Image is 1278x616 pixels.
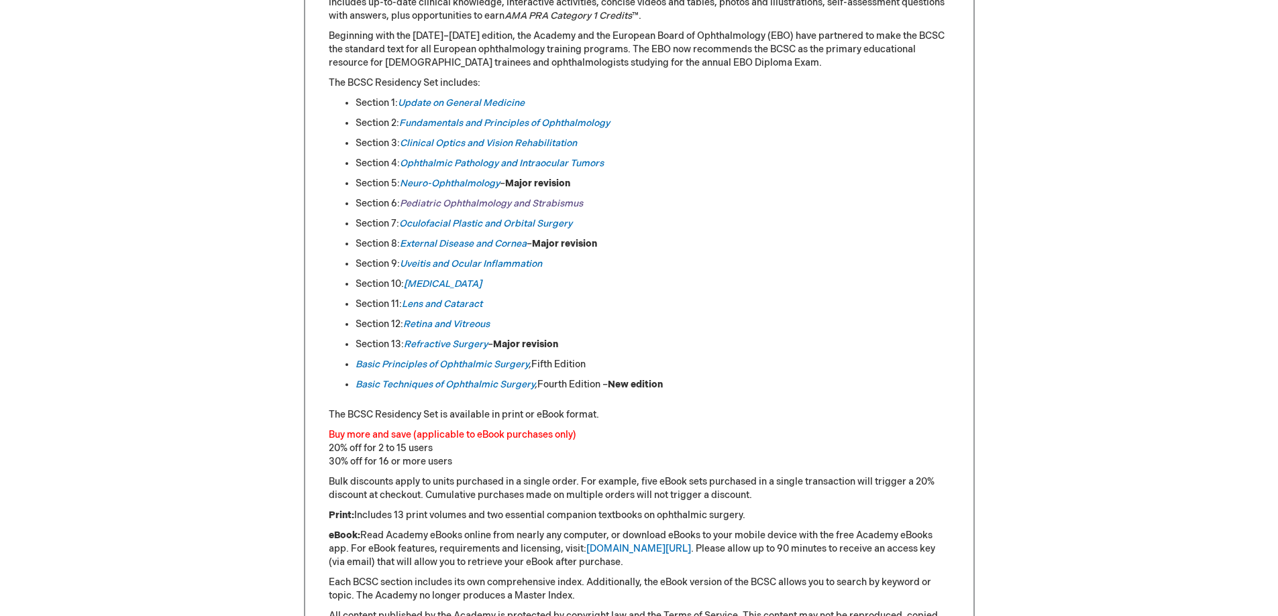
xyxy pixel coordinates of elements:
em: , [529,359,531,370]
a: Ophthalmic Pathology and Intraocular Tumors [400,158,604,169]
li: Section 12: [356,318,950,331]
em: , [356,379,537,390]
li: Section 6: [356,197,950,210]
p: Beginning with the [DATE]–[DATE] edition, the Academy and the European Board of Ophthalmology (EB... [329,29,950,70]
a: Lens and Cataract [402,298,482,310]
font: Buy more and save (applicable to eBook purchases only) [329,429,576,440]
a: Neuro-Ophthalmology [400,178,500,189]
a: [DOMAIN_NAME][URL] [586,543,691,554]
a: Fundamentals and Principles of Ophthalmology [399,117,610,129]
strong: eBook: [329,530,360,541]
a: Pediatric Ophthalmology and Strabismus [400,198,583,209]
li: Section 4: [356,157,950,170]
p: Each BCSC section includes its own comprehensive index. Additionally, the eBook version of the BC... [329,576,950,603]
a: Refractive Surgery [404,338,488,350]
p: Bulk discounts apply to units purchased in a single order. For example, five eBook sets purchased... [329,475,950,502]
strong: Major revision [532,238,597,249]
li: Fifth Edition [356,358,950,371]
li: Section 2: [356,117,950,130]
p: 20% off for 2 to 15 users 30% off for 16 or more users [329,428,950,469]
li: Section 3: [356,137,950,150]
a: [MEDICAL_DATA] [404,278,482,290]
a: External Disease and Cornea [400,238,527,249]
strong: New edition [608,379,663,390]
li: Section 11: [356,298,950,311]
a: Clinical Optics and Vision Rehabilitation [400,137,577,149]
strong: Major revision [493,338,558,350]
li: Section 7: [356,217,950,231]
a: Basic Principles of Ophthalmic Surgery [356,359,529,370]
li: Section 5: – [356,177,950,190]
a: Basic Techniques of Ophthalmic Surgery [356,379,535,390]
em: AMA PRA Category 1 Credits [504,10,632,21]
li: Section 1: [356,97,950,110]
strong: Print: [329,509,354,521]
a: Retina and Vitreous [403,318,490,330]
p: Read Academy eBooks online from nearly any computer, or download eBooks to your mobile device wit... [329,529,950,569]
li: Section 13: – [356,338,950,351]
p: Includes 13 print volumes and two essential companion textbooks on ophthalmic surgery. [329,509,950,522]
a: Uveitis and Ocular Inflammation [400,258,542,269]
p: The BCSC Residency Set is available in print or eBook format. [329,408,950,422]
li: Section 10: [356,278,950,291]
a: Update on General Medicine [398,97,525,109]
strong: Major revision [505,178,570,189]
li: Section 8: – [356,237,950,251]
li: Fourth Edition – [356,378,950,391]
p: The BCSC Residency Set includes: [329,76,950,90]
a: Oculofacial Plastic and Orbital Surgery [399,218,572,229]
li: Section 9: [356,257,950,271]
